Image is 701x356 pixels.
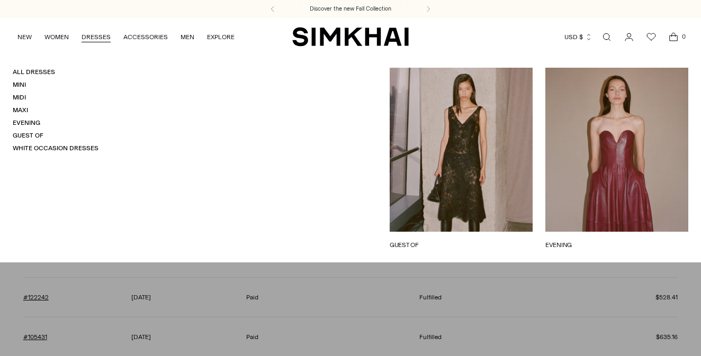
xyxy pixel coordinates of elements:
a: EXPLORE [207,25,235,49]
a: Open search modal [596,26,617,48]
a: Open cart modal [663,26,684,48]
a: SIMKHAI [292,26,409,47]
a: Go to the account page [618,26,640,48]
a: DRESSES [82,25,111,49]
span: 0 [679,32,688,41]
button: USD $ [564,25,592,49]
a: ACCESSORIES [123,25,168,49]
a: Wishlist [641,26,662,48]
a: Discover the new Fall Collection [310,5,391,13]
a: NEW [17,25,32,49]
a: MEN [181,25,194,49]
a: WOMEN [44,25,69,49]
